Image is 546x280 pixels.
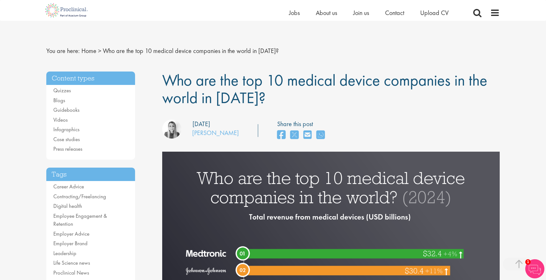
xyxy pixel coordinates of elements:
[290,128,299,142] a: share on twitter
[53,183,84,190] a: Career Advice
[53,230,89,237] a: Employer Advice
[525,259,531,265] span: 1
[81,47,96,55] a: breadcrumb link
[103,47,279,55] span: Who are the top 10 medical device companies in the world in [DATE]?
[53,136,80,143] a: Case studies
[53,269,89,276] a: Proclinical News
[53,202,82,209] a: Digital health
[385,9,404,17] a: Contact
[53,126,80,133] a: Infographics
[46,47,80,55] span: You are here:
[46,168,135,181] h3: Tags
[46,72,135,85] h3: Content types
[193,119,210,129] div: [DATE]
[525,259,544,278] img: Chatbot
[277,119,328,129] label: Share this post
[53,240,87,247] a: Employer Brand
[277,128,285,142] a: share on facebook
[53,106,80,113] a: Guidebooks
[53,145,82,152] a: Press releases
[53,193,106,200] a: Contracting/Freelancing
[53,212,107,228] a: Employee Engagement & Retention
[53,116,68,123] a: Videos
[53,259,90,266] a: Life Science news
[162,119,181,139] img: Hannah Burke
[98,47,101,55] span: >
[289,9,300,17] a: Jobs
[53,87,71,94] a: Quizzes
[303,128,312,142] a: share on email
[162,70,487,108] span: Who are the top 10 medical device companies in the world in [DATE]?
[53,250,76,257] a: Leadership
[192,129,239,137] a: [PERSON_NAME]
[353,9,369,17] a: Join us
[53,97,65,104] a: Blogs
[316,128,325,142] a: share on whats app
[316,9,337,17] a: About us
[420,9,449,17] a: Upload CV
